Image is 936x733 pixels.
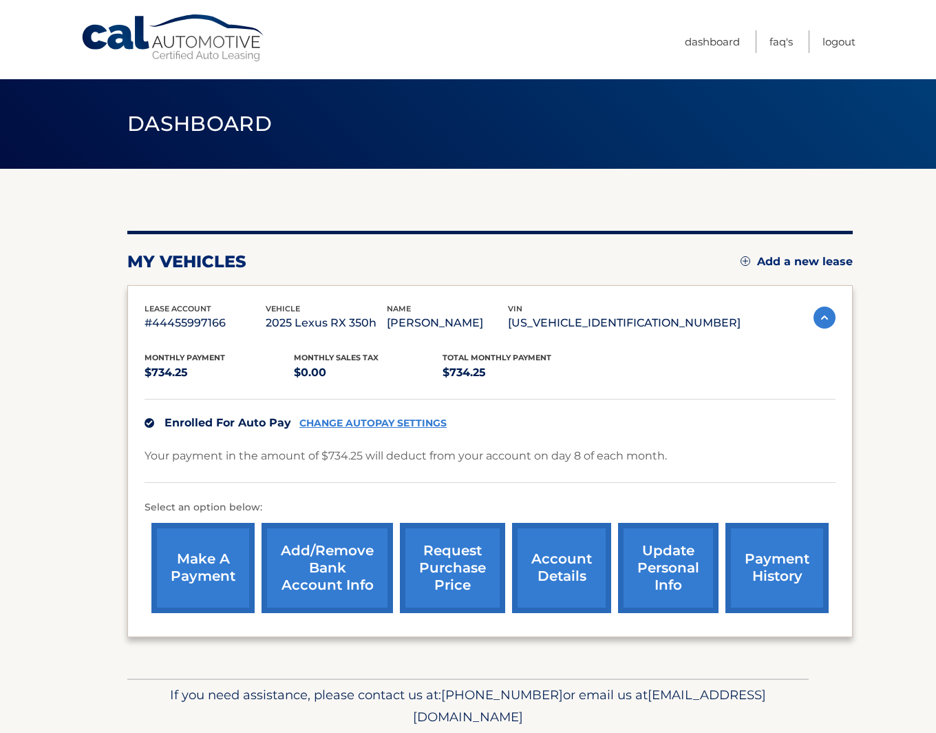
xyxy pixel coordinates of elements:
[127,111,272,136] span: Dashboard
[164,416,291,429] span: Enrolled For Auto Pay
[299,417,447,429] a: CHANGE AUTOPAY SETTINGS
[136,684,800,728] p: If you need assistance, please contact us at: or email us at
[127,251,246,272] h2: my vehicles
[512,523,611,613] a: account details
[145,304,211,313] span: lease account
[508,313,741,333] p: [US_VEHICLE_IDENTIFICATION_NUMBER]
[151,523,255,613] a: make a payment
[685,30,740,53] a: Dashboard
[508,304,522,313] span: vin
[266,304,300,313] span: vehicle
[822,30,855,53] a: Logout
[145,363,294,382] p: $734.25
[81,14,266,63] a: Cal Automotive
[294,363,443,382] p: $0.00
[618,523,719,613] a: update personal info
[262,523,393,613] a: Add/Remove bank account info
[266,313,387,333] p: 2025 Lexus RX 350h
[443,353,551,362] span: Total Monthly Payment
[145,499,836,516] p: Select an option below:
[145,313,266,333] p: #44455997166
[443,363,592,382] p: $734.25
[387,313,508,333] p: [PERSON_NAME]
[741,256,750,266] img: add.svg
[145,353,225,362] span: Monthly Payment
[741,255,853,269] a: Add a new lease
[725,523,829,613] a: payment history
[145,418,154,428] img: check.svg
[400,523,505,613] a: request purchase price
[813,307,836,329] img: accordion-active.svg
[387,304,411,313] span: name
[294,353,379,362] span: Monthly sales Tax
[769,30,793,53] a: FAQ's
[441,687,563,703] span: [PHONE_NUMBER]
[145,446,667,466] p: Your payment in the amount of $734.25 will deduct from your account on day 8 of each month.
